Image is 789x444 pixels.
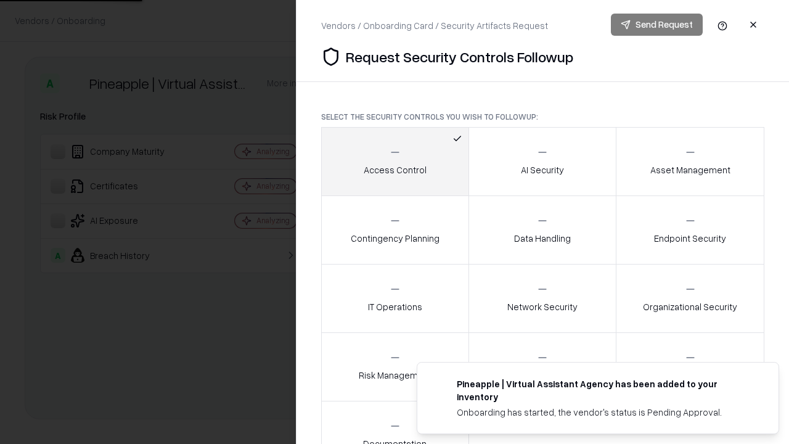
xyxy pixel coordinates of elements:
[432,377,447,392] img: trypineapple.com
[457,406,749,419] div: Onboarding has started, the vendor's status is Pending Approval.
[321,332,469,401] button: Risk Management
[321,19,548,32] div: Vendors / Onboarding Card / Security Artifacts Request
[321,127,469,196] button: Access Control
[321,264,469,333] button: IT Operations
[514,232,571,245] p: Data Handling
[321,195,469,265] button: Contingency Planning
[654,232,726,245] p: Endpoint Security
[468,127,617,196] button: AI Security
[359,369,431,382] p: Risk Management
[643,300,737,313] p: Organizational Security
[457,377,749,403] div: Pineapple | Virtual Assistant Agency has been added to your inventory
[521,163,564,176] p: AI Security
[368,300,422,313] p: IT Operations
[650,163,730,176] p: Asset Management
[468,264,617,333] button: Network Security
[468,195,617,265] button: Data Handling
[616,195,764,265] button: Endpoint Security
[616,127,764,196] button: Asset Management
[351,232,439,245] p: Contingency Planning
[346,47,573,67] p: Request Security Controls Followup
[321,112,764,122] p: Select the security controls you wish to followup:
[364,163,427,176] p: Access Control
[507,300,578,313] p: Network Security
[616,332,764,401] button: Threat Management
[468,332,617,401] button: Security Incidents
[616,264,764,333] button: Organizational Security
